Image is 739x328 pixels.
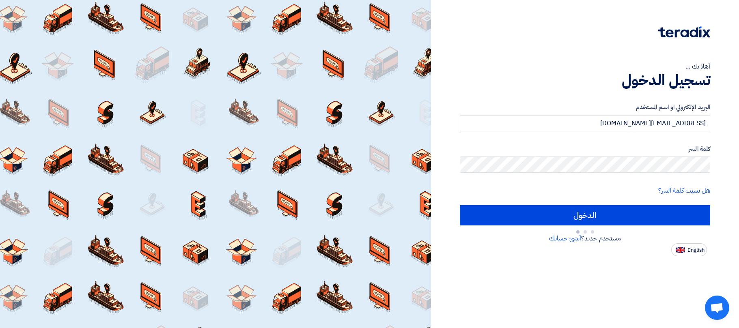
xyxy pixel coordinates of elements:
[460,205,710,225] input: الدخول
[658,26,710,38] img: Teradix logo
[460,62,710,71] div: أهلا بك ...
[705,296,729,320] a: Open chat
[687,247,705,253] span: English
[671,243,707,256] button: English
[676,247,685,253] img: en-US.png
[460,144,710,154] label: كلمة السر
[658,186,710,195] a: هل نسيت كلمة السر؟
[549,234,581,243] a: أنشئ حسابك
[460,71,710,89] h1: تسجيل الدخول
[460,103,710,112] label: البريد الإلكتروني او اسم المستخدم
[460,234,710,243] div: مستخدم جديد؟
[460,115,710,131] input: أدخل بريد العمل الإلكتروني او اسم المستخدم الخاص بك ...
